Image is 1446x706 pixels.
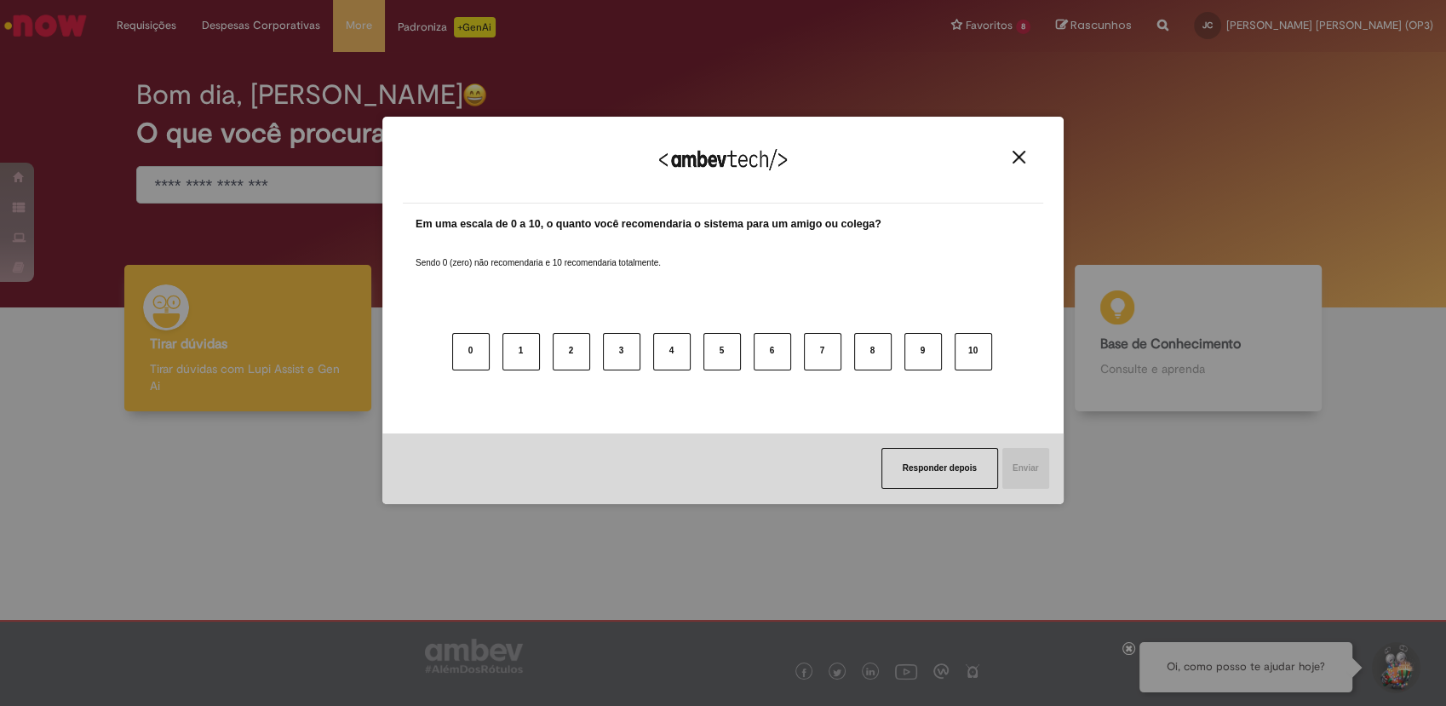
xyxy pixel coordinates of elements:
button: 9 [904,333,942,370]
button: 8 [854,333,892,370]
button: 7 [804,333,841,370]
button: 6 [754,333,791,370]
button: 5 [703,333,741,370]
button: 4 [653,333,691,370]
button: 1 [502,333,540,370]
button: 2 [553,333,590,370]
label: Em uma escala de 0 a 10, o quanto você recomendaria o sistema para um amigo ou colega? [416,216,881,232]
button: 0 [452,333,490,370]
label: Sendo 0 (zero) não recomendaria e 10 recomendaria totalmente. [416,237,661,269]
img: Logo Ambevtech [659,149,787,170]
button: Close [1007,150,1030,164]
img: Close [1013,151,1025,164]
button: 3 [603,333,640,370]
button: 10 [955,333,992,370]
button: Responder depois [881,448,998,489]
